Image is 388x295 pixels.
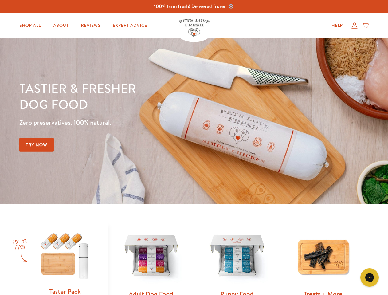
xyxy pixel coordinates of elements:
[357,266,382,289] iframe: Gorgias live chat messenger
[76,19,105,32] a: Reviews
[14,19,46,32] a: Shop All
[19,117,252,128] p: Zero preservatives. 100% natural.
[179,19,210,37] img: Pets Love Fresh
[19,80,252,112] h1: Tastier & fresher dog food
[19,138,54,152] a: Try Now
[327,19,348,32] a: Help
[108,19,152,32] a: Expert Advice
[48,19,73,32] a: About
